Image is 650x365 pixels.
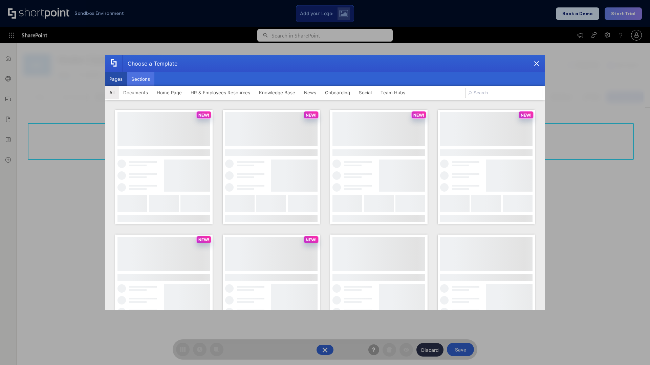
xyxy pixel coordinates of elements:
[376,86,410,99] button: Team Hubs
[521,113,532,118] p: NEW!
[198,113,209,118] p: NEW!
[186,86,255,99] button: HR & Employees Resources
[413,113,424,118] p: NEW!
[465,88,542,98] input: Search
[105,86,119,99] button: All
[321,86,354,99] button: Onboarding
[152,86,186,99] button: Home Page
[119,86,152,99] button: Documents
[122,55,177,72] div: Choose a Template
[105,72,127,86] button: Pages
[300,86,321,99] button: News
[105,55,545,310] div: template selector
[306,113,317,118] p: NEW!
[127,72,154,86] button: Sections
[616,333,650,365] iframe: Chat Widget
[306,237,317,242] p: NEW!
[198,237,209,242] p: NEW!
[255,86,300,99] button: Knowledge Base
[354,86,376,99] button: Social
